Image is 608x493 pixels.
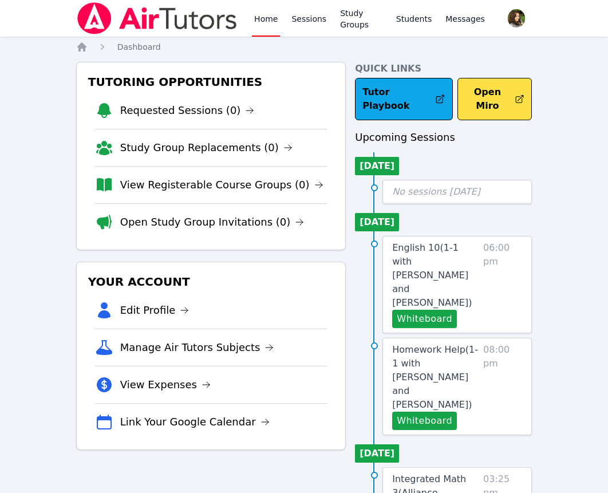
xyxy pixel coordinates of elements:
[445,13,485,25] span: Messages
[355,157,399,175] li: [DATE]
[120,177,323,193] a: View Registerable Course Groups (0)
[392,242,472,308] span: English 10 ( 1-1 with [PERSON_NAME] and [PERSON_NAME] )
[120,102,255,119] a: Requested Sessions (0)
[117,41,161,53] a: Dashboard
[392,344,478,410] span: Homework Help ( 1-1 with [PERSON_NAME] and [PERSON_NAME] )
[392,343,479,412] a: Homework Help(1-1 with [PERSON_NAME] and [PERSON_NAME])
[355,213,399,231] li: [DATE]
[355,444,399,463] li: [DATE]
[392,241,479,310] a: English 10(1-1 with [PERSON_NAME] and [PERSON_NAME])
[76,2,238,34] img: Air Tutors
[120,140,293,156] a: Study Group Replacements (0)
[86,72,337,92] h3: Tutoring Opportunities
[355,78,452,120] a: Tutor Playbook
[483,241,522,328] span: 06:00 pm
[457,78,532,120] button: Open Miro
[86,271,337,292] h3: Your Account
[355,129,532,145] h3: Upcoming Sessions
[76,41,532,53] nav: Breadcrumb
[392,412,457,430] button: Whiteboard
[120,214,305,230] a: Open Study Group Invitations (0)
[120,302,189,318] a: Edit Profile
[392,310,457,328] button: Whiteboard
[355,62,532,76] h4: Quick Links
[120,414,270,430] a: Link Your Google Calendar
[120,377,211,393] a: View Expenses
[392,186,480,197] span: No sessions [DATE]
[117,42,161,52] span: Dashboard
[120,340,274,356] a: Manage Air Tutors Subjects
[483,343,522,430] span: 08:00 pm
